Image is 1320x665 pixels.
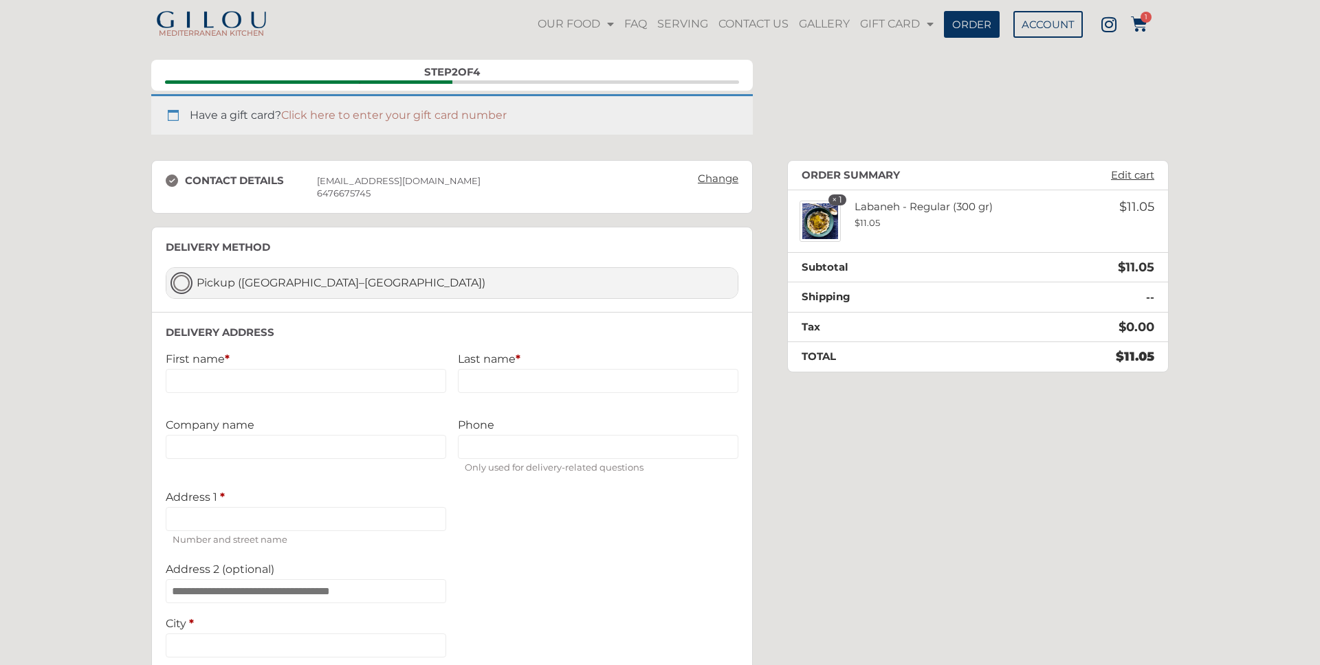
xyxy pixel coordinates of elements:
a: Change: Contact details [691,169,745,188]
span: 2 [452,65,458,78]
img: Labaneh [800,201,841,242]
abbr: required [189,617,194,630]
bdi: 0.00 [1119,319,1154,335]
h2: MEDITERRANEAN KITCHEN [151,30,272,37]
span: Only used for delivery-related questions [458,459,738,477]
section: Contact details [151,160,753,214]
th: Total [788,342,992,372]
span: Number and street name [166,531,446,549]
span: Contact details [165,80,309,84]
a: CONTACT US [715,8,792,40]
span: $ [1119,199,1127,214]
bdi: 11.05 [1119,199,1154,214]
th: Shipping [788,282,992,313]
th: Tax [788,312,992,342]
a: GIFT CARD [857,8,937,40]
div: [EMAIL_ADDRESS][DOMAIN_NAME] [317,174,683,187]
div: Step of [165,67,739,77]
h3: Delivery method [166,241,738,253]
span: $ [855,217,860,228]
span: $ [1118,260,1125,275]
strong: × 1 [828,194,846,205]
a: ORDER [944,11,1000,38]
span: $ [1119,319,1126,335]
td: -- [992,282,1168,313]
label: Company name [166,418,446,431]
span: ORDER [952,19,991,30]
nav: Menu [533,8,938,40]
label: Last name [458,352,738,365]
div: Have a gift card? [151,94,753,135]
span: 1 [1141,12,1152,23]
span: Delivery / Pickup address [309,80,452,84]
label: Address 2 [166,563,446,576]
a: Edit cart [1104,169,1161,181]
h3: Contact details [166,174,317,187]
span: 4 [473,65,480,78]
a: ACCOUNT [1013,11,1083,38]
h3: Delivery address [166,326,738,339]
span: Pickup ([GEOGRAPHIC_DATA]–[GEOGRAPHIC_DATA]) [197,275,731,291]
label: Phone [458,418,738,431]
a: SERVING [654,8,712,40]
label: First name [166,352,446,365]
bdi: 11.05 [1118,260,1154,275]
label: Address 1 [166,491,446,504]
bdi: 11.05 [855,217,880,228]
a: 1 [1131,16,1147,32]
span: (optional) [222,563,274,576]
div: 6476675745 [317,187,683,199]
a: GALLERY [795,8,853,40]
abbr: required [220,491,225,504]
a: Click here to enter your gift card number [281,109,507,122]
th: Subtotal [788,252,992,282]
a: FAQ [621,8,650,40]
h3: Order summary [802,169,900,181]
span: $ [1116,349,1124,364]
span: ACCOUNT [1022,19,1075,30]
a: OUR FOOD [534,8,617,40]
div: Labaneh - Regular (300 gr) [841,201,1057,229]
label: City [166,617,446,630]
img: Gilou Logo [155,11,268,30]
bdi: 11.05 [1116,349,1154,364]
